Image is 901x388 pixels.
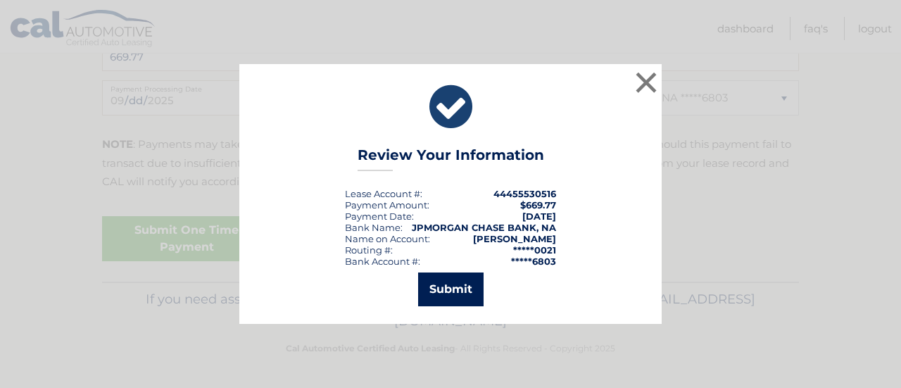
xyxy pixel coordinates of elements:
div: Lease Account #: [345,188,422,199]
strong: JPMORGAN CHASE BANK, NA [412,222,556,233]
span: Payment Date [345,211,412,222]
div: Bank Name: [345,222,403,233]
strong: 44455530516 [493,188,556,199]
div: Payment Amount: [345,199,429,211]
h3: Review Your Information [358,146,544,171]
button: Submit [418,273,484,306]
div: Name on Account: [345,233,430,244]
button: × [632,68,660,96]
span: [DATE] [522,211,556,222]
div: Bank Account #: [345,256,420,267]
strong: [PERSON_NAME] [473,233,556,244]
div: Routing #: [345,244,393,256]
span: $669.77 [520,199,556,211]
div: : [345,211,414,222]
